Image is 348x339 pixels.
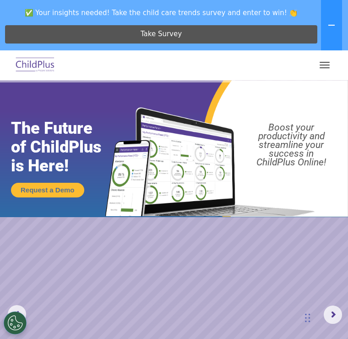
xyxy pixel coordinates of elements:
span: Last name [150,53,178,60]
rs-layer: The Future of ChildPlus is Here! [11,119,122,175]
span: Take Survey [141,26,182,42]
span: ✅ Your insights needed! Take the child care trends survey and enter to win! 👏 [4,4,319,22]
img: ChildPlus by Procare Solutions [14,55,57,76]
a: Take Survey [5,25,317,44]
rs-layer: Boost your productivity and streamline your success in ChildPlus Online! [240,123,343,167]
button: Cookies Settings [4,312,27,334]
span: Phone number [150,91,189,98]
div: Drag [305,304,310,332]
iframe: Chat Widget [194,240,348,339]
a: Request a Demo [11,183,84,197]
